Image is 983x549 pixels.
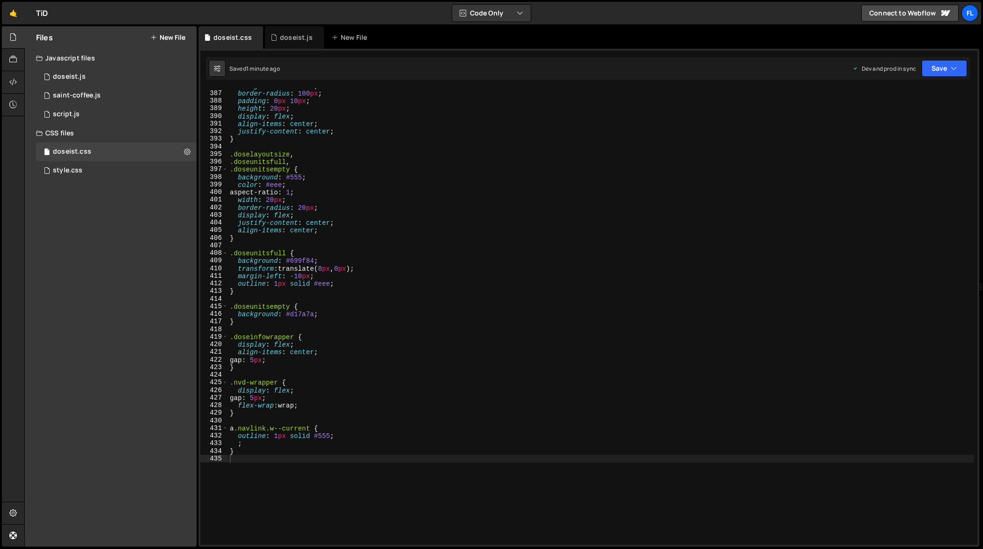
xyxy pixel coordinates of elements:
[200,409,228,416] div: 429
[200,165,228,173] div: 397
[200,310,228,318] div: 416
[200,219,228,226] div: 404
[200,356,228,364] div: 422
[200,394,228,401] div: 427
[36,105,197,124] div: 4604/24567.js
[36,67,197,86] div: 4604/37981.js
[200,211,228,219] div: 403
[280,33,313,42] div: doseist.js
[200,204,228,211] div: 402
[200,188,228,196] div: 400
[200,226,228,234] div: 405
[36,7,48,19] div: TiD
[200,196,228,203] div: 401
[852,65,916,73] div: Dev and prod in sync
[200,326,228,333] div: 418
[36,142,197,161] div: 4604/42100.css
[200,112,228,120] div: 390
[150,34,185,41] button: New File
[200,150,228,158] div: 395
[200,249,228,257] div: 408
[200,417,228,424] div: 430
[200,447,228,455] div: 434
[200,135,228,142] div: 393
[200,158,228,165] div: 396
[200,378,228,386] div: 425
[331,33,371,42] div: New File
[922,60,967,77] button: Save
[25,49,197,67] div: Javascript files
[200,257,228,264] div: 409
[200,333,228,341] div: 419
[213,33,252,42] div: doseist.css
[861,5,959,22] a: Connect to Webflow
[961,5,978,22] a: Fl
[200,120,228,127] div: 391
[200,104,228,112] div: 389
[53,73,86,81] div: doseist.js
[200,272,228,280] div: 411
[200,89,228,97] div: 387
[200,242,228,249] div: 407
[2,2,25,24] a: 🤙
[53,91,101,100] div: saint-coffee.js
[200,143,228,150] div: 394
[200,424,228,432] div: 431
[200,348,228,356] div: 421
[200,455,228,462] div: 435
[200,401,228,409] div: 428
[36,161,197,180] div: 4604/25434.css
[200,341,228,348] div: 420
[200,280,228,287] div: 412
[25,124,197,142] div: CSS files
[200,181,228,188] div: 399
[200,265,228,272] div: 410
[200,295,228,303] div: 414
[200,371,228,378] div: 424
[200,364,228,371] div: 423
[53,148,91,156] div: doseist.css
[36,86,197,105] div: 4604/27020.js
[200,97,228,104] div: 388
[200,234,228,242] div: 406
[200,432,228,439] div: 432
[246,65,280,73] div: 1 minute ago
[200,318,228,325] div: 417
[36,32,53,43] h2: Files
[200,303,228,310] div: 415
[452,5,531,22] button: Code Only
[229,65,280,73] div: Saved
[200,287,228,295] div: 413
[53,166,82,175] div: style.css
[200,173,228,181] div: 398
[53,110,80,119] div: script.js
[200,386,228,394] div: 426
[200,439,228,447] div: 433
[200,127,228,135] div: 392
